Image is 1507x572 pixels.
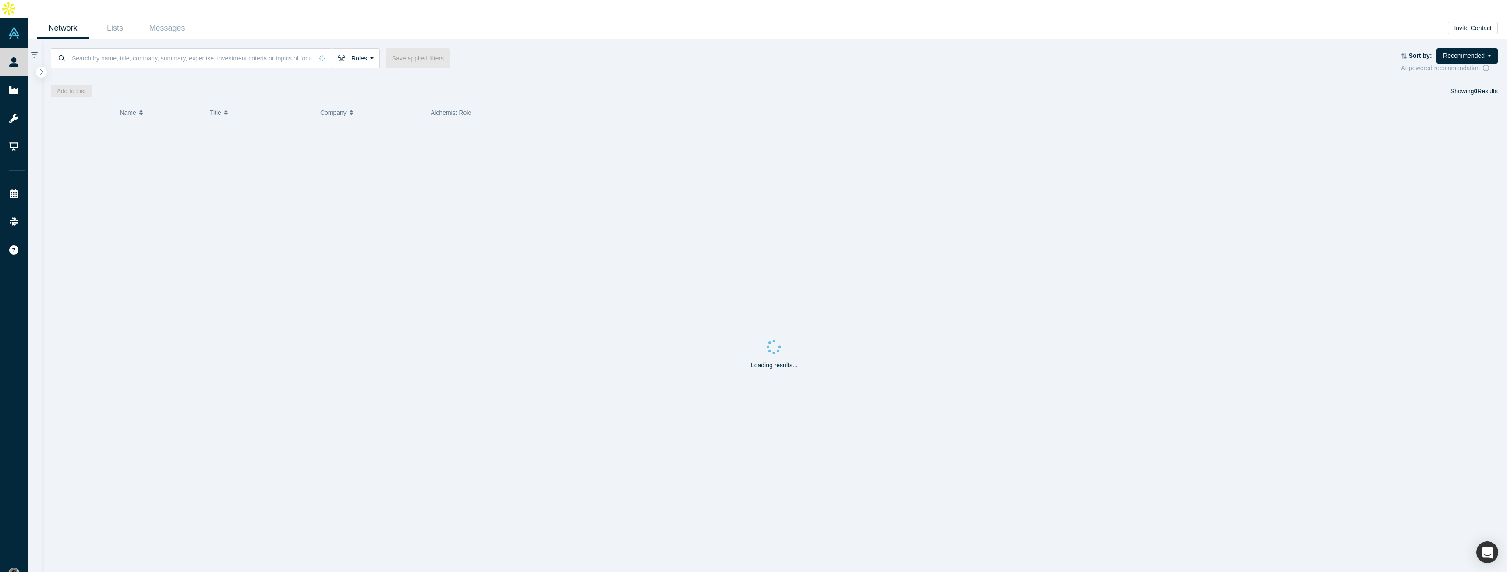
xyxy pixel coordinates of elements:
button: Recommended [1436,48,1498,64]
span: Title [210,103,221,122]
img: Alchemist Vault Logo [8,27,20,39]
button: Invite Contact [1448,22,1498,34]
button: Company [320,103,421,122]
button: Add to List [51,85,92,97]
span: Alchemist Role [431,109,471,116]
a: Network [37,18,89,39]
button: Name [120,103,201,122]
strong: Sort by: [1409,52,1432,59]
input: Search by name, title, company, summary, expertise, investment criteria or topics of focus [71,48,313,68]
p: Loading results... [751,361,798,370]
span: Company [320,103,347,122]
a: Messages [141,18,193,39]
div: AI-powered recommendation [1401,64,1498,73]
button: Roles [332,48,380,68]
div: Showing [1450,85,1498,97]
span: Name [120,103,136,122]
span: Results [1474,88,1498,95]
button: Save applied filters [386,48,450,68]
a: Lists [89,18,141,39]
button: Title [210,103,311,122]
strong: 0 [1474,88,1478,95]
